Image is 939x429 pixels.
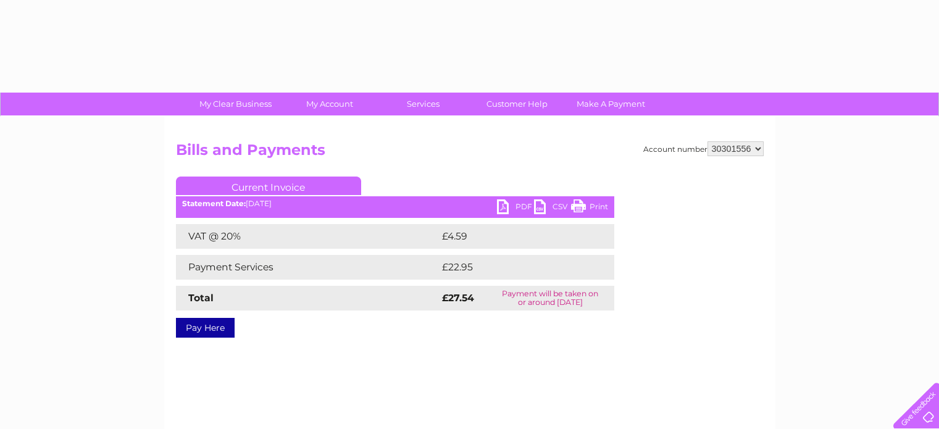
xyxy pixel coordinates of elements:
[176,318,235,338] a: Pay Here
[278,93,380,115] a: My Account
[560,93,662,115] a: Make A Payment
[439,255,589,280] td: £22.95
[176,255,439,280] td: Payment Services
[182,199,246,208] b: Statement Date:
[571,199,608,217] a: Print
[466,93,568,115] a: Customer Help
[442,292,474,304] strong: £27.54
[176,177,361,195] a: Current Invoice
[486,286,614,310] td: Payment will be taken on or around [DATE]
[176,199,614,208] div: [DATE]
[176,141,764,165] h2: Bills and Payments
[176,224,439,249] td: VAT @ 20%
[534,199,571,217] a: CSV
[372,93,474,115] a: Services
[439,224,585,249] td: £4.59
[643,141,764,156] div: Account number
[188,292,214,304] strong: Total
[185,93,286,115] a: My Clear Business
[497,199,534,217] a: PDF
